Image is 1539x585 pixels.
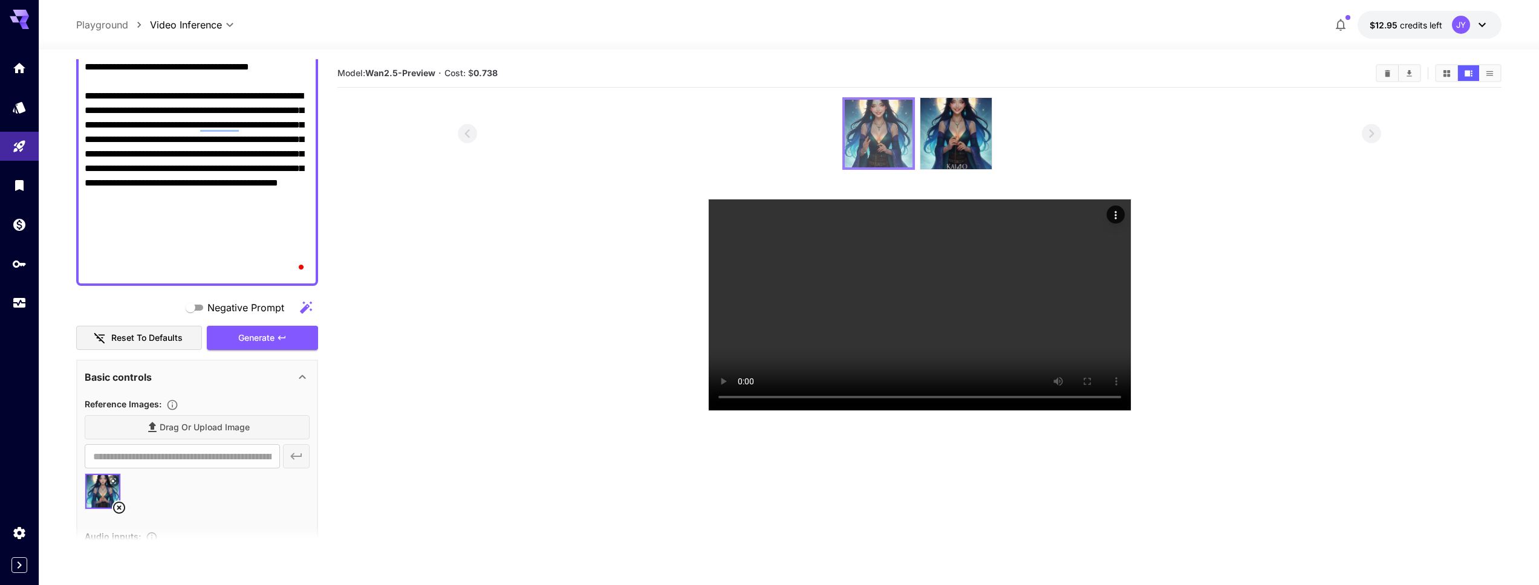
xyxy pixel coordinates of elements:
span: Negative Prompt [207,300,284,315]
p: · [438,66,441,80]
button: Download All [1399,65,1420,81]
button: Generate [207,326,318,351]
div: Playground [12,139,27,154]
a: Playground [76,18,128,32]
b: 0.738 [473,68,498,78]
b: Wan2.5-Preview [365,68,435,78]
span: Video Inference [150,18,222,32]
button: Show media in list view [1479,65,1500,81]
span: credits left [1400,20,1442,30]
span: Cost: $ [444,68,498,78]
nav: breadcrumb [76,18,150,32]
button: $12.9501JY [1358,11,1502,39]
button: Show media in video view [1458,65,1479,81]
span: Generate [238,331,275,346]
button: Show media in grid view [1436,65,1457,81]
div: $12.9501 [1370,19,1442,31]
span: $12.95 [1370,20,1400,30]
button: Expand sidebar [11,557,27,573]
img: 7nkEZ4fAAAAAElFTkSuQmCC [845,100,913,167]
div: Settings [12,525,27,540]
div: Library [12,178,27,193]
div: Models [12,100,27,115]
div: Home [12,60,27,76]
button: Clear All [1377,65,1398,81]
span: Model: [337,68,435,78]
div: Wallet [12,217,27,232]
span: Reference Images : [85,399,161,409]
div: Actions [1107,205,1125,224]
div: JY [1452,16,1470,34]
button: Upload a reference image to guide the result. Supported formats: MP4, WEBM and MOV. [161,399,183,411]
div: Show media in grid viewShow media in video viewShow media in list view [1435,64,1502,82]
div: Basic controls [85,363,310,392]
div: Clear AllDownload All [1376,64,1421,82]
div: API Keys [12,256,27,271]
div: Usage [12,296,27,311]
img: 8miOn4AAAABklEQVQDADX7ayacAshdAAAAAElFTkSuQmCC [920,98,992,169]
p: Basic controls [85,370,152,384]
button: Reset to defaults [76,326,202,351]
